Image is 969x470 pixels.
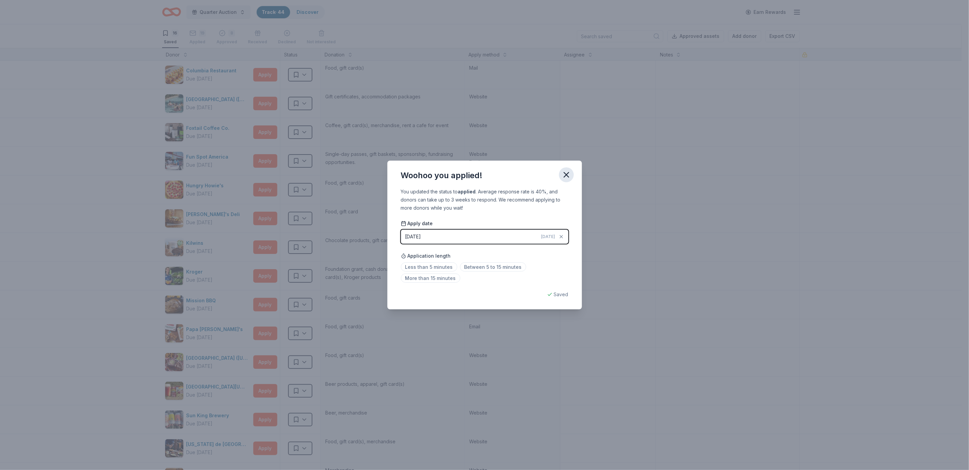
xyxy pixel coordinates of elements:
[401,170,483,181] div: Woohoo you applied!
[401,188,568,212] div: You updated the status to . Average response rate is 40%, and donors can take up to 3 weeks to re...
[460,262,526,272] span: Between 5 to 15 minutes
[401,220,433,227] span: Apply date
[401,262,457,272] span: Less than 5 minutes
[458,189,476,194] b: applied
[541,234,555,239] span: [DATE]
[401,230,568,244] button: [DATE][DATE]
[401,252,451,260] span: Application length
[405,233,421,241] div: [DATE]
[401,274,460,283] span: More than 15 minutes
